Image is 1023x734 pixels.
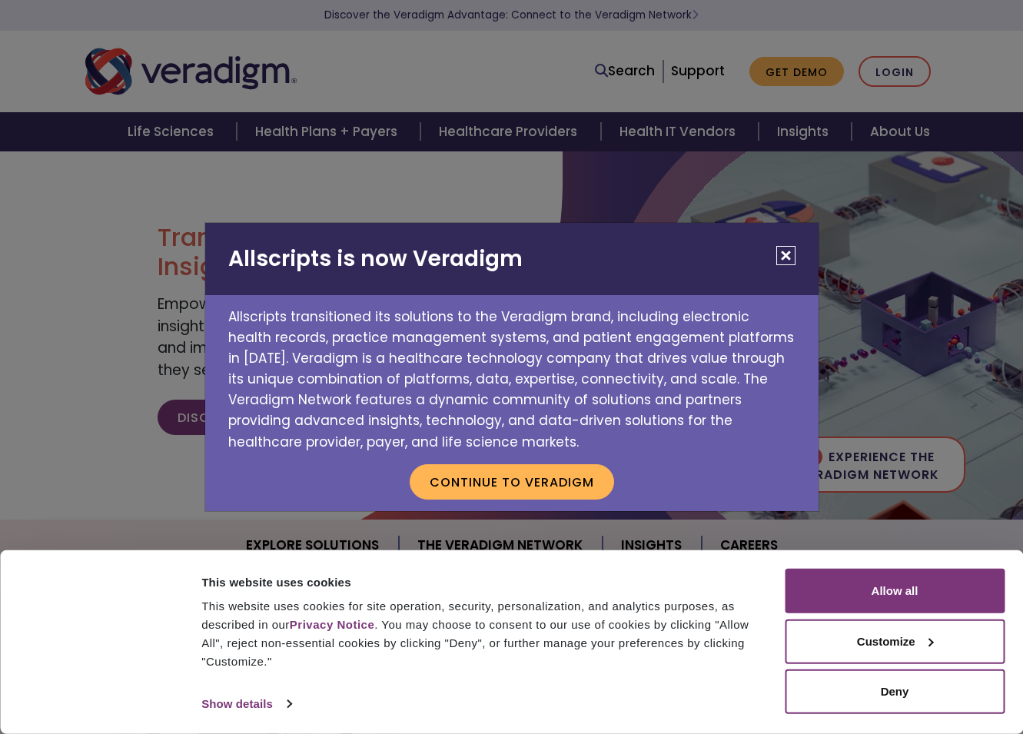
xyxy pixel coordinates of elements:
[201,573,767,591] div: This website uses cookies
[290,618,374,631] a: Privacy Notice
[785,669,1005,714] button: Deny
[201,692,291,716] a: Show details
[776,246,795,265] button: Close
[205,295,819,453] p: Allscripts transitioned its solutions to the Veradigm brand, including electronic health records,...
[785,619,1005,663] button: Customize
[205,223,819,295] h2: Allscripts is now Veradigm
[201,597,767,671] div: This website uses cookies for site operation, security, personalization, and analytics purposes, ...
[410,464,614,500] button: Continue to Veradigm
[785,569,1005,613] button: Allow all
